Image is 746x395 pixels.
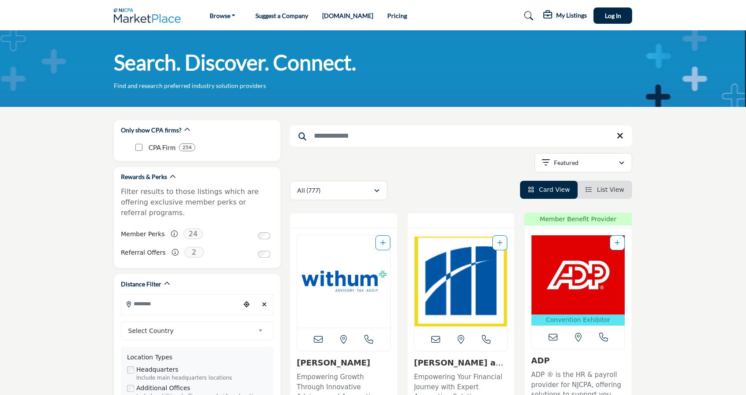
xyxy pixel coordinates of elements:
[255,12,308,19] a: Suggest a Company
[605,12,621,19] span: Log In
[520,181,578,199] li: Card View
[593,7,632,24] button: Log In
[290,181,387,200] button: All (777)
[533,315,623,325] p: Convention Exhibitor
[121,187,273,218] p: Filter results to those listings which are offering exclusive member perks or referral programs.
[121,245,166,260] label: Referral Offers
[121,280,161,289] h2: Distance Filter
[128,326,255,336] span: Select Country
[149,143,175,153] p: CPA Firm: CPA Firm
[578,181,632,199] li: List View
[121,227,165,242] label: Member Perks
[531,235,625,315] img: ADP
[554,158,579,167] p: Featured
[380,239,386,246] a: Add To List
[290,125,632,146] input: Search Keyword
[135,144,142,151] input: CPA Firm checkbox
[586,186,624,193] a: View List
[258,251,270,258] input: Switch to Referral Offers
[415,235,508,328] a: Open Listing in new tab
[297,358,391,368] h3: Withum
[414,358,507,377] a: [PERSON_NAME] and Company, ...
[136,365,178,374] label: Headquarters
[121,126,182,135] h2: Only show CPA firms?
[184,247,204,258] span: 2
[136,374,267,382] div: Include main headquarters locations
[556,11,587,19] h5: My Listings
[127,353,267,362] div: Location Types
[497,239,502,246] a: Add To List
[121,172,167,181] h2: Rewards & Perks
[240,295,253,314] div: Choose your current location
[114,81,266,90] p: Find and research preferred industry solution providers
[179,143,195,151] div: 254 Results For CPA Firm
[258,295,271,314] div: Clear search location
[204,10,242,22] a: Browse
[297,235,390,328] a: Open Listing in new tab
[597,186,624,193] span: List View
[182,144,192,150] b: 254
[297,358,370,367] a: [PERSON_NAME]
[387,12,407,19] a: Pricing
[297,235,390,328] img: Withum
[114,8,185,23] img: Site Logo
[136,384,190,393] label: Additional Offices
[516,9,539,23] a: Search
[258,232,270,239] input: Switch to Member Perks
[121,295,240,312] input: Search Location
[615,239,620,246] a: Add To List
[414,358,508,368] h3: Magone and Company, PC
[531,356,625,366] h3: ADP
[531,356,549,365] a: ADP
[322,12,373,19] a: [DOMAIN_NAME]
[527,215,629,224] span: Member Benefit Provider
[528,186,570,193] a: View Card
[539,186,570,193] span: Card View
[531,235,625,326] a: Open Listing in new tab
[543,11,587,21] div: My Listings
[535,153,632,172] button: Featured
[415,235,508,328] img: Magone and Company, PC
[114,49,356,76] h1: Search. Discover. Connect.
[183,228,203,239] span: 24
[297,186,320,195] p: All (777)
